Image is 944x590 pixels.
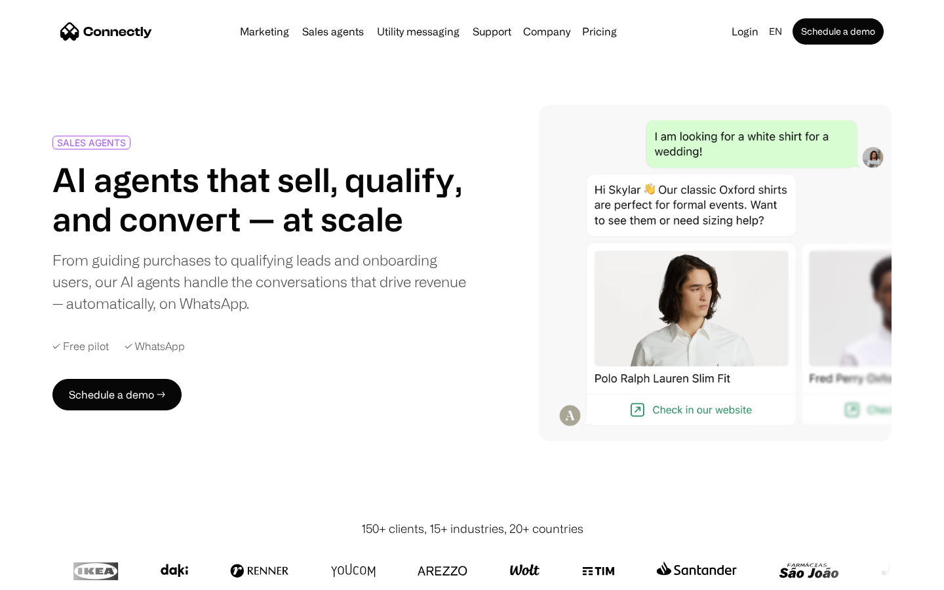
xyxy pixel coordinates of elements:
[577,26,622,37] a: Pricing
[52,340,109,353] div: ✓ Free pilot
[372,26,465,37] a: Utility messaging
[769,22,782,41] div: en
[52,160,467,239] h1: AI agents that sell, qualify, and convert — at scale
[13,566,79,585] aside: Language selected: English
[52,249,467,314] div: From guiding purchases to qualifying leads and onboarding users, our AI agents handle the convers...
[793,18,884,45] a: Schedule a demo
[57,138,126,147] div: SALES AGENTS
[297,26,369,37] a: Sales agents
[26,567,79,585] ul: Language list
[52,379,182,410] a: Schedule a demo →
[523,22,570,41] div: Company
[235,26,294,37] a: Marketing
[467,26,517,37] a: Support
[726,22,764,41] a: Login
[361,520,583,538] div: 150+ clients, 15+ industries, 20+ countries
[125,340,185,353] div: ✓ WhatsApp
